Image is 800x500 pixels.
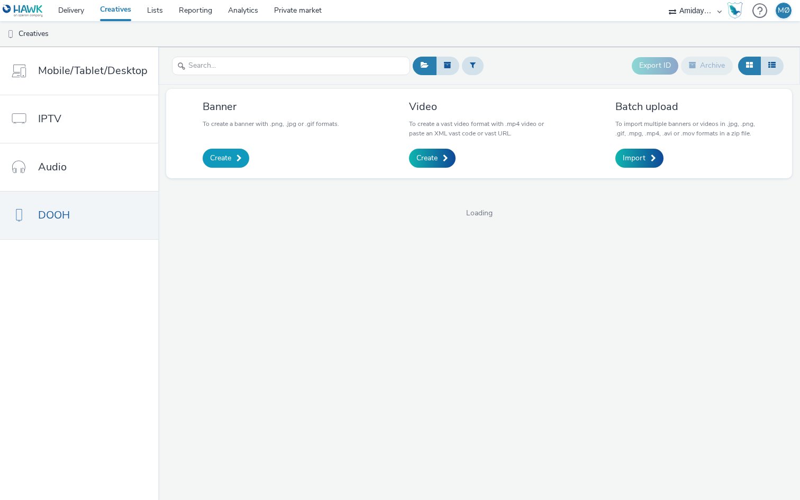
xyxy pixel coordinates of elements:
[3,4,43,17] img: undefined Logo
[727,2,747,19] a: Hawk Academy
[203,99,339,114] h3: Banner
[623,153,646,163] span: Import
[409,119,549,138] p: To create a vast video format with .mp4 video or paste an XML vast code or vast URL.
[38,111,61,126] span: IPTV
[203,119,339,129] p: To create a banner with .png, .jpg or .gif formats.
[172,57,410,75] input: Search...
[416,153,438,163] span: Create
[158,208,800,219] span: Loading
[38,63,148,78] span: Mobile/Tablet/Desktop
[615,99,756,114] h3: Batch upload
[409,99,549,114] h3: Video
[760,57,784,75] button: Table
[778,3,790,19] div: MØ
[409,149,456,168] a: Create
[210,153,231,163] span: Create
[5,29,16,40] img: dooh
[38,207,70,223] span: DOOH
[203,149,249,168] a: Create
[681,57,733,75] button: Archive
[738,57,761,75] button: Grid
[38,159,67,175] span: Audio
[615,119,756,138] p: To import multiple banners or videos in .jpg, .png, .gif, .mpg, .mp4, .avi or .mov formats in a z...
[615,149,663,168] a: Import
[727,2,743,19] img: Hawk Academy
[632,57,678,74] button: Export ID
